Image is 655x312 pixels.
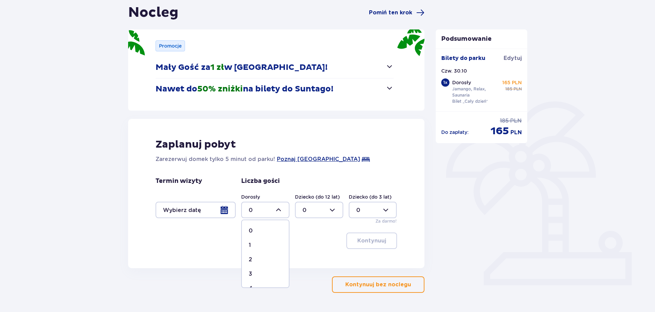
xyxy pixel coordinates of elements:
[332,276,424,293] button: Kontynuuj bez noclegu
[500,117,509,125] span: 185
[159,42,182,49] p: Promocje
[510,117,522,125] span: PLN
[369,9,424,17] a: Pomiń ten krok
[504,54,522,62] span: Edytuj
[156,155,275,163] p: Zarezerwuj domek tylko 5 minut od parku!
[510,129,522,136] span: PLN
[349,194,392,200] label: Dziecko (do 3 lat)
[441,54,485,62] p: Bilety do parku
[514,86,522,92] span: PLN
[156,62,327,73] p: Mały Gość za w [GEOGRAPHIC_DATA]!
[156,138,236,151] p: Zaplanuj pobyt
[369,9,412,16] span: Pomiń ten krok
[295,194,340,200] label: Dziecko (do 12 lat)
[357,237,386,245] p: Kontynuuj
[156,177,202,185] p: Termin wizyty
[441,67,467,74] p: Czw. 30.10
[277,155,360,163] a: Poznaj [GEOGRAPHIC_DATA]
[128,4,178,21] h1: Nocleg
[249,270,252,278] p: 3
[156,78,394,100] button: Nawet do50% zniżkina bilety do Suntago!
[452,98,488,104] p: Bilet „Cały dzień”
[502,79,522,86] p: 165 PLN
[249,285,252,292] p: 4
[375,218,397,224] p: Za darmo!
[156,84,333,94] p: Nawet do na bilety do Suntago!
[156,57,394,78] button: Mały Gość za1 złw [GEOGRAPHIC_DATA]!
[346,233,397,249] button: Kontynuuj
[210,62,224,73] span: 1 zł
[241,177,280,185] p: Liczba gości
[441,129,469,136] p: Do zapłaty :
[452,79,471,86] p: Dorosły
[491,125,509,138] span: 165
[241,194,260,200] label: Dorosły
[505,86,512,92] span: 185
[436,35,528,43] p: Podsumowanie
[249,256,252,263] p: 2
[249,241,251,249] p: 1
[249,227,253,235] p: 0
[345,281,411,288] p: Kontynuuj bez noclegu
[197,84,243,94] span: 50% zniżki
[441,78,449,87] div: 1 x
[452,86,499,98] p: Jamango, Relax, Saunaria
